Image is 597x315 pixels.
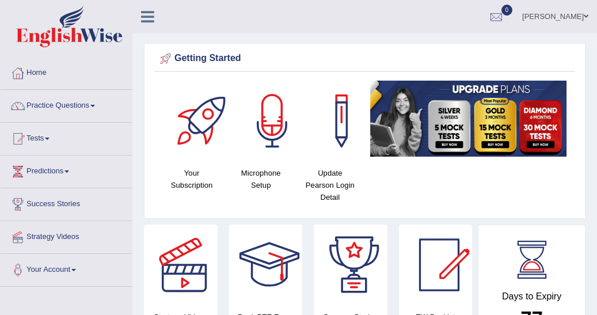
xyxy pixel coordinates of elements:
[1,155,132,184] a: Predictions
[1,123,132,151] a: Tests
[1,90,132,119] a: Practice Questions
[232,167,290,191] h4: Microphone Setup
[301,167,359,203] h4: Update Pearson Login Detail
[163,167,220,191] h4: Your Subscription
[157,50,572,67] div: Getting Started
[1,254,132,283] a: Your Account
[370,81,566,157] img: small5.jpg
[501,5,513,16] span: 0
[491,291,572,302] h4: Days to Expiry
[1,221,132,250] a: Strategy Videos
[1,188,132,217] a: Success Stories
[1,57,132,86] a: Home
